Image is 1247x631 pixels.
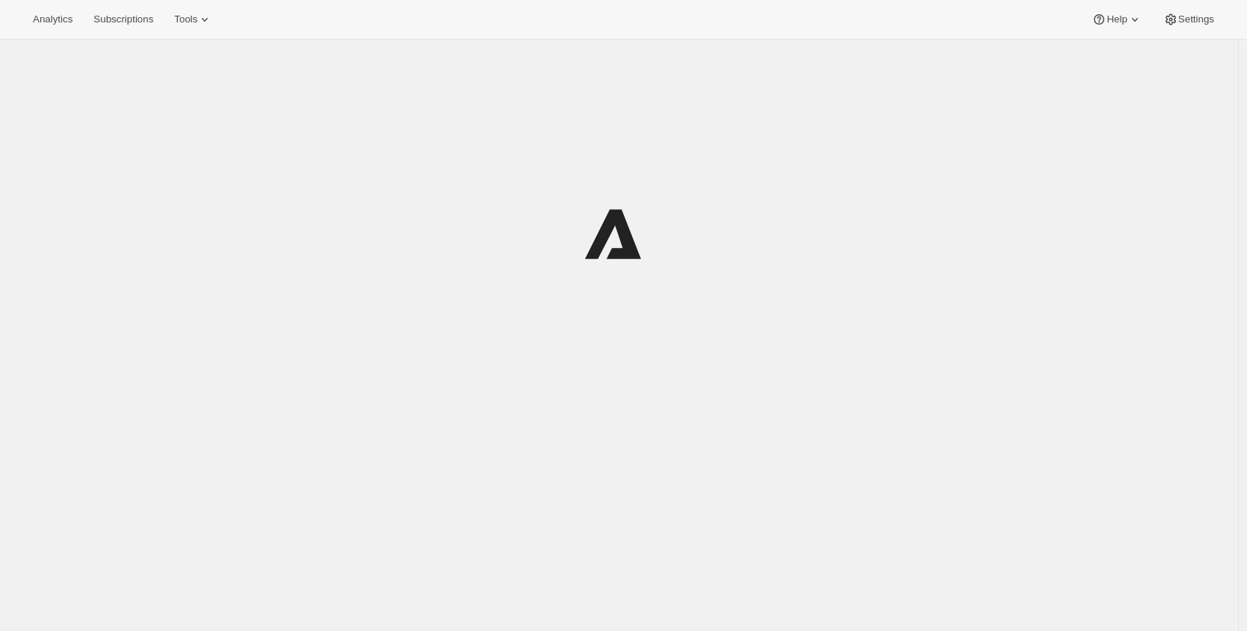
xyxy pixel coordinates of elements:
button: Help [1083,9,1151,30]
button: Settings [1154,9,1223,30]
button: Subscriptions [84,9,162,30]
button: Tools [165,9,221,30]
span: Help [1107,13,1127,25]
span: Tools [174,13,197,25]
span: Settings [1178,13,1214,25]
span: Analytics [33,13,72,25]
button: Analytics [24,9,81,30]
span: Subscriptions [93,13,153,25]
